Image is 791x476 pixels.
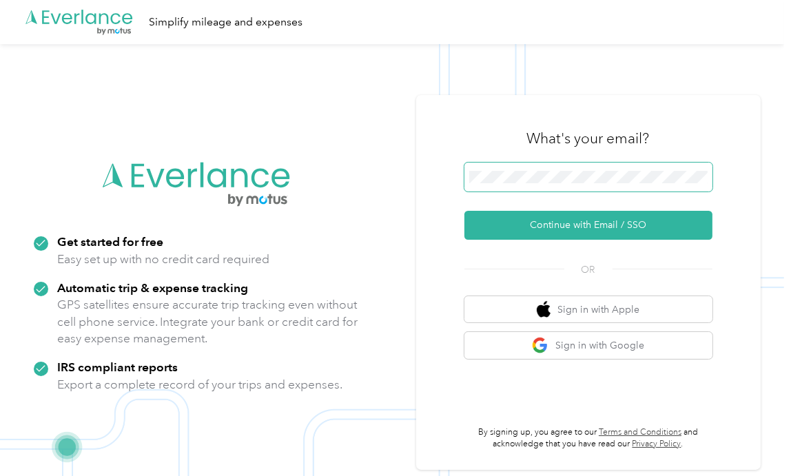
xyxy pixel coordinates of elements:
[599,427,681,437] a: Terms and Conditions
[527,129,650,148] h3: What's your email?
[58,296,359,347] p: GPS satellites ensure accurate trip tracking even without cell phone service. Integrate your bank...
[464,332,712,359] button: google logoSign in with Google
[58,234,164,249] strong: Get started for free
[464,211,712,240] button: Continue with Email / SSO
[564,262,613,277] span: OR
[464,426,712,451] p: By signing up, you agree to our and acknowledge that you have read our .
[532,337,549,354] img: google logo
[58,376,343,393] p: Export a complete record of your trips and expenses.
[58,251,270,268] p: Easy set up with no credit card required
[464,296,712,323] button: apple logoSign in with Apple
[633,439,681,449] a: Privacy Policy
[149,14,302,31] div: Simplify mileage and expenses
[58,280,249,295] strong: Automatic trip & expense tracking
[58,360,178,374] strong: IRS compliant reports
[537,301,551,318] img: apple logo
